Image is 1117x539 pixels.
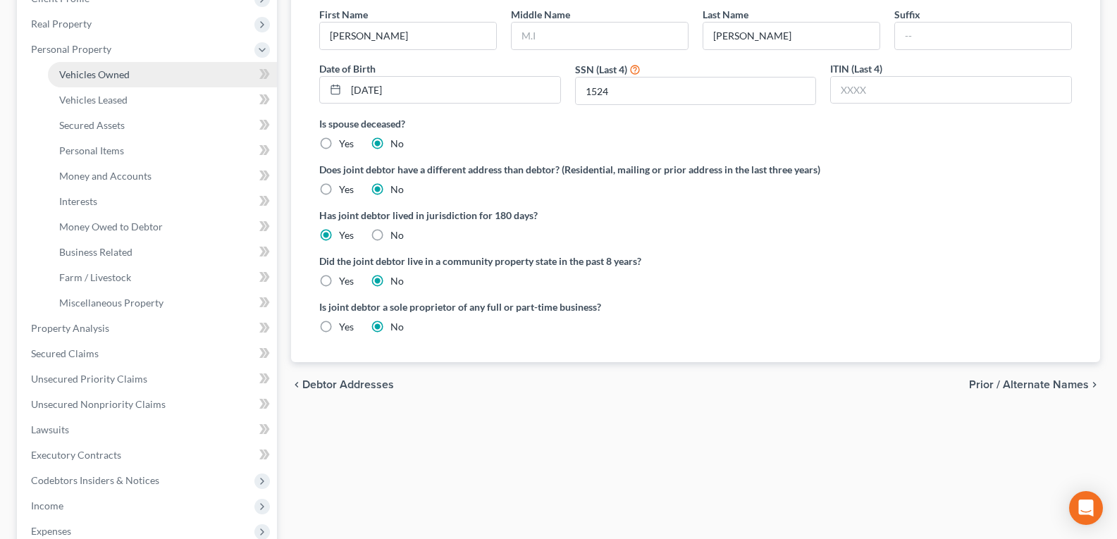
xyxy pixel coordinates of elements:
[575,62,627,77] label: SSN (Last 4)
[339,228,354,242] label: Yes
[291,379,394,390] button: chevron_left Debtor Addresses
[59,68,130,80] span: Vehicles Owned
[831,77,1071,104] input: XXXX
[31,423,69,435] span: Lawsuits
[339,320,354,334] label: Yes
[48,240,277,265] a: Business Related
[894,7,920,22] label: Suffix
[319,299,689,314] label: Is joint debtor a sole proprietor of any full or part-time business?
[20,366,277,392] a: Unsecured Priority Claims
[48,290,277,316] a: Miscellaneous Property
[59,144,124,156] span: Personal Items
[31,474,159,486] span: Codebtors Insiders & Notices
[59,246,132,258] span: Business Related
[511,7,570,22] label: Middle Name
[31,398,166,410] span: Unsecured Nonpriority Claims
[339,274,354,288] label: Yes
[346,77,560,104] input: MM/DD/YYYY
[319,61,376,76] label: Date of Birth
[1069,491,1103,525] div: Open Intercom Messenger
[319,7,368,22] label: First Name
[31,373,147,385] span: Unsecured Priority Claims
[319,116,1072,131] label: Is spouse deceased?
[48,214,277,240] a: Money Owed to Debtor
[830,61,882,76] label: ITIN (Last 4)
[59,221,163,233] span: Money Owed to Debtor
[20,392,277,417] a: Unsecured Nonpriority Claims
[59,297,163,309] span: Miscellaneous Property
[48,163,277,189] a: Money and Accounts
[20,316,277,341] a: Property Analysis
[20,442,277,468] a: Executory Contracts
[320,23,496,49] input: --
[390,228,404,242] label: No
[969,379,1100,390] button: Prior / Alternate Names chevron_right
[31,449,121,461] span: Executory Contracts
[319,162,1072,177] label: Does joint debtor have a different address than debtor? (Residential, mailing or prior address in...
[302,379,394,390] span: Debtor Addresses
[59,271,131,283] span: Farm / Livestock
[48,265,277,290] a: Farm / Livestock
[48,113,277,138] a: Secured Assets
[31,525,71,537] span: Expenses
[59,195,97,207] span: Interests
[31,322,109,334] span: Property Analysis
[20,341,277,366] a: Secured Claims
[390,137,404,151] label: No
[390,320,404,334] label: No
[895,23,1071,49] input: --
[31,18,92,30] span: Real Property
[48,87,277,113] a: Vehicles Leased
[59,94,128,106] span: Vehicles Leased
[969,379,1089,390] span: Prior / Alternate Names
[390,274,404,288] label: No
[390,182,404,197] label: No
[703,7,748,22] label: Last Name
[59,170,152,182] span: Money and Accounts
[59,119,125,131] span: Secured Assets
[31,500,63,512] span: Income
[48,138,277,163] a: Personal Items
[576,78,816,104] input: XXXX
[291,379,302,390] i: chevron_left
[512,23,688,49] input: M.I
[703,23,880,49] input: --
[339,137,354,151] label: Yes
[48,189,277,214] a: Interests
[319,208,1072,223] label: Has joint debtor lived in jurisdiction for 180 days?
[31,43,111,55] span: Personal Property
[1089,379,1100,390] i: chevron_right
[339,182,354,197] label: Yes
[20,417,277,442] a: Lawsuits
[48,62,277,87] a: Vehicles Owned
[31,347,99,359] span: Secured Claims
[319,254,1072,268] label: Did the joint debtor live in a community property state in the past 8 years?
